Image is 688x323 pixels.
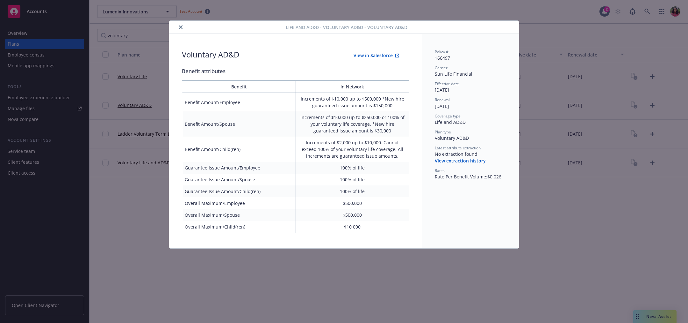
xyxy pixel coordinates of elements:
[296,111,409,137] td: Increments of $10,000 up to $250,000 or 100% of your voluntary life coverage. *New hire guarantee...
[435,81,459,86] span: Effective date
[435,151,506,157] div: No extraction found
[286,24,407,31] span: Life and AD&D - Voluntary AD&D - Voluntary AD&D
[182,67,409,75] div: Benefit attributes
[296,81,409,93] th: In Network
[182,185,296,197] td: Guarantee Issue Amount/Child(ren)
[435,65,448,71] span: Carrier
[343,49,409,62] button: View in Salesforce
[182,111,296,137] td: Benefit Amount/Spouse
[182,174,296,185] td: Guarantee Issue Amount/Spouse
[435,49,448,55] span: Policy #
[435,103,506,109] div: [DATE]
[296,174,409,185] td: 100% of life
[435,168,445,173] span: Rates
[435,86,506,93] div: [DATE]
[296,93,409,112] td: Increments of $10,000 up to $500,000 *New hire guaranteed issue amount is $150,000
[296,197,409,209] td: $500,000
[182,197,296,209] td: Overall Maximum/Employee
[182,81,296,93] th: Benefit
[182,49,239,62] div: Voluntary AD&D
[182,209,296,221] td: Overall Maximum/Spouse
[296,162,409,174] td: 100% of life
[435,129,451,135] span: Plan type
[435,158,486,164] button: View extraction history
[435,55,506,61] div: 166497
[435,97,450,102] span: Renewal
[435,173,506,180] div: Rate Per Benefit Volume : $0.026
[296,185,409,197] td: 100% of life
[182,137,296,162] td: Benefit Amount/Child(ren)
[435,119,506,125] div: Life and AD&D
[182,93,296,112] td: Benefit Amount/Employee
[182,162,296,174] td: Guarantee Issue Amount/Employee
[296,209,409,221] td: $500,000
[182,221,296,233] td: Overall Maximum/Child(ren)
[435,71,506,77] div: Sun Life Financial
[296,137,409,162] td: Increments of $2,000 up to $10,000. Cannot exceed 100% of your voluntary life coverage. All incre...
[435,135,506,141] div: Voluntary AD&D
[296,221,409,233] td: $10,000
[435,113,461,119] span: Coverage type
[435,145,481,151] span: Latest attribute extraction
[177,23,184,31] button: close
